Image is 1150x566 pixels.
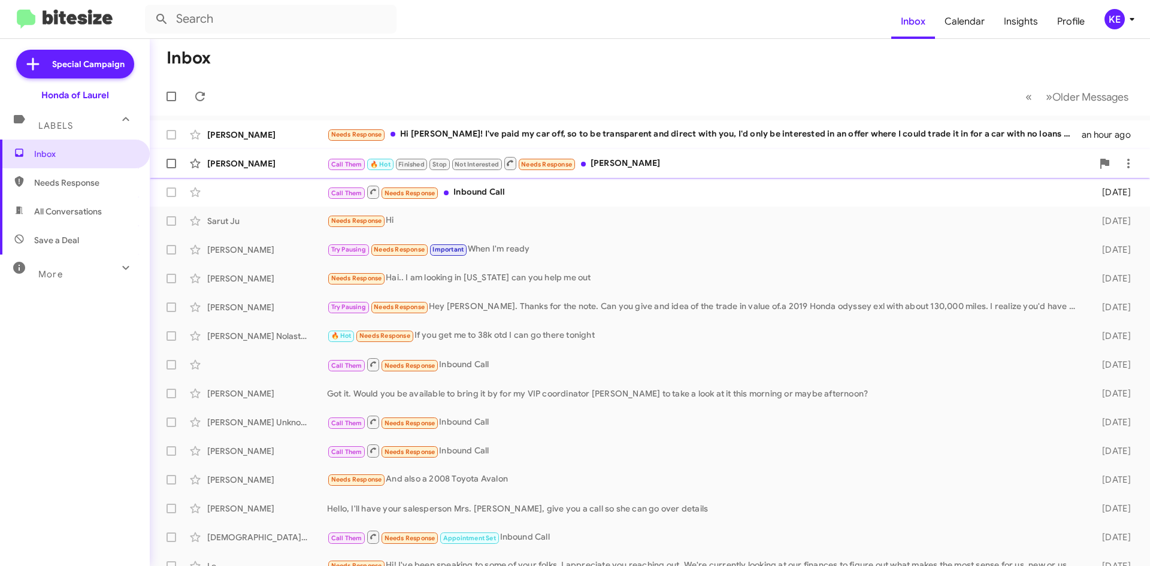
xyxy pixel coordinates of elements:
span: 🔥 Hot [370,161,391,168]
span: Needs Response [331,217,382,225]
div: [DATE] [1083,388,1140,399]
span: Call Them [331,419,362,427]
a: Special Campaign [16,50,134,78]
div: When I'm ready [327,243,1083,256]
div: Hello, I'll have your salesperson Mrs. [PERSON_NAME], give you a call so she can go over details [327,503,1083,514]
span: Call Them [331,534,362,542]
nav: Page navigation example [1019,84,1136,109]
span: More [38,269,63,280]
button: Next [1039,84,1136,109]
span: Call Them [331,161,362,168]
div: If you get me to 38k otd I can go there tonight [327,329,1083,343]
div: Hai.. I am looking in [US_STATE] can you help me out [327,271,1083,285]
div: [PERSON_NAME] [207,244,327,256]
span: Finished [398,161,425,168]
span: Call Them [331,362,362,370]
div: [DATE] [1083,416,1140,428]
div: Inbound Call [327,529,1083,544]
span: « [1025,89,1032,104]
a: Profile [1048,4,1094,39]
a: Inbox [891,4,935,39]
div: [DATE] [1083,244,1140,256]
div: And also a 2008 Toyota Avalon [327,473,1083,486]
span: Needs Response [385,362,435,370]
span: Labels [38,120,73,131]
div: [DATE] [1083,186,1140,198]
div: [PERSON_NAME] [207,503,327,514]
div: Inbound Call [327,443,1083,458]
div: [PERSON_NAME] Unknown [207,416,327,428]
div: [DATE] [1083,503,1140,514]
div: [DATE] [1083,445,1140,457]
span: Needs Response [385,534,435,542]
span: All Conversations [34,205,102,217]
div: Inbound Call [327,414,1083,429]
span: Save a Deal [34,234,79,246]
div: [PERSON_NAME] [207,445,327,457]
div: [PERSON_NAME] [207,474,327,486]
div: Inbound Call [327,184,1083,199]
span: Needs Response [34,177,136,189]
div: [PERSON_NAME] [207,388,327,399]
span: Inbox [34,148,136,160]
div: Hi [327,214,1083,228]
div: [PERSON_NAME] [207,273,327,284]
span: Needs Response [385,189,435,197]
div: [PERSON_NAME] Nolastname121203014 [207,330,327,342]
span: » [1046,89,1052,104]
span: Needs Response [331,476,382,483]
div: [PERSON_NAME] [327,156,1092,171]
div: [DATE] [1083,330,1140,342]
span: Needs Response [521,161,572,168]
div: [DATE] [1083,301,1140,313]
span: Stop [432,161,447,168]
div: [PERSON_NAME] [207,301,327,313]
span: Needs Response [374,303,425,311]
div: [PERSON_NAME] [207,129,327,141]
div: Hi [PERSON_NAME]! I've paid my car off, so to be transparent and direct with you, I'd only be int... [327,128,1082,141]
span: Needs Response [331,274,382,282]
div: KE [1104,9,1125,29]
span: Appointment Set [443,534,496,542]
span: Call Them [331,189,362,197]
div: an hour ago [1082,129,1140,141]
div: [DATE] [1083,531,1140,543]
span: Needs Response [385,448,435,456]
button: Previous [1018,84,1039,109]
div: Honda of Laurel [41,89,109,101]
a: Insights [994,4,1048,39]
span: Try Pausing [331,246,366,253]
div: [DATE] [1083,273,1140,284]
span: Call Them [331,448,362,456]
div: [PERSON_NAME] [207,158,327,170]
span: Important [432,246,464,253]
span: Needs Response [374,246,425,253]
span: Needs Response [385,419,435,427]
div: [DATE] [1083,359,1140,371]
div: [DATE] [1083,474,1140,486]
a: Calendar [935,4,994,39]
div: Sarut Ju [207,215,327,227]
div: [DEMOGRAPHIC_DATA][PERSON_NAME] [207,531,327,543]
button: KE [1094,9,1137,29]
div: Got it. Would you be available to bring it by for my VIP coordinator [PERSON_NAME] to take a look... [327,388,1083,399]
div: Inbound Call [327,357,1083,372]
span: 🔥 Hot [331,332,352,340]
span: Needs Response [331,131,382,138]
span: Try Pausing [331,303,366,311]
h1: Inbox [167,49,211,68]
span: Needs Response [359,332,410,340]
input: Search [145,5,397,34]
div: [DATE] [1083,215,1140,227]
span: Older Messages [1052,90,1128,104]
span: Special Campaign [52,58,125,70]
div: Hey [PERSON_NAME]. Thanks for the note. Can you give and idea of the trade in value of.a 2019 Hon... [327,300,1083,314]
span: Not Interested [455,161,499,168]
